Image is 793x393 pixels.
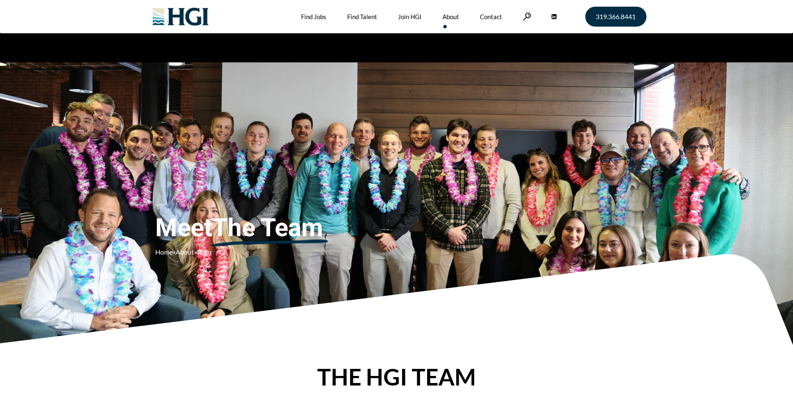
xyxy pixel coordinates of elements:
a: About [176,248,194,256]
span: Meet [155,213,380,243]
a: 319.366.8441 [585,7,646,27]
span: Team [196,248,211,256]
h2: THE HGI TEAM [159,366,634,388]
span: 319.366.8441 [596,13,636,20]
a: Search [523,12,531,20]
u: The Team [212,213,323,243]
a: Home [155,248,173,256]
span: » » [155,248,211,256]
